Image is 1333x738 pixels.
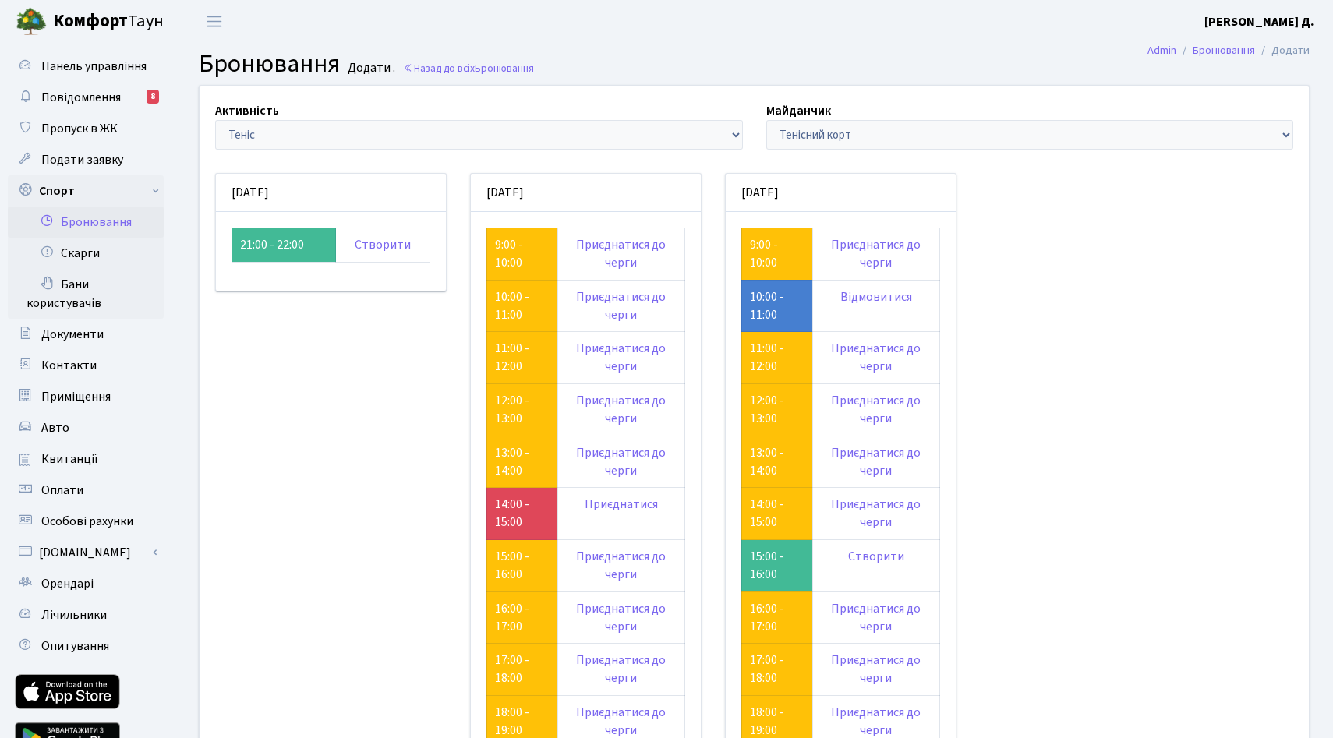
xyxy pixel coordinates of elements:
[8,82,164,113] a: Повідомлення8
[495,600,529,635] a: 16:00 - 17:00
[215,101,279,120] label: Активність
[41,637,109,655] span: Опитування
[8,537,164,568] a: [DOMAIN_NAME]
[8,506,164,537] a: Особові рахунки
[41,58,147,75] span: Панель управління
[41,357,97,374] span: Контакти
[8,412,164,443] a: Авто
[750,496,784,531] a: 14:00 - 15:00
[147,90,159,104] div: 8
[766,101,831,120] label: Майданчик
[8,568,164,599] a: Орендарі
[8,475,164,506] a: Оплати
[8,51,164,82] a: Панель управління
[840,288,912,305] a: Відмовитися
[750,444,784,479] a: 13:00 - 14:00
[1204,13,1314,30] b: [PERSON_NAME] Д.
[750,340,784,375] a: 11:00 - 12:00
[1193,42,1255,58] a: Бронювання
[495,340,529,375] a: 11:00 - 12:00
[741,540,812,592] td: 15:00 - 16:00
[576,651,666,687] a: Приєднатися до черги
[53,9,164,35] span: Таун
[41,326,104,343] span: Документи
[195,9,234,34] button: Переключити навігацію
[576,236,666,271] a: Приєднатися до черги
[848,548,904,565] a: Створити
[41,513,133,530] span: Особові рахунки
[8,599,164,630] a: Лічильники
[750,651,784,687] a: 17:00 - 18:00
[1124,34,1333,67] nav: breadcrumb
[831,651,921,687] a: Приєднатися до черги
[495,651,529,687] a: 17:00 - 18:00
[726,174,956,212] div: [DATE]
[8,381,164,412] a: Приміщення
[1204,12,1314,31] a: [PERSON_NAME] Д.
[41,606,107,623] span: Лічильники
[41,482,83,499] span: Оплати
[495,236,523,271] a: 9:00 - 10:00
[471,174,701,212] div: [DATE]
[495,496,529,531] a: 14:00 - 15:00
[831,496,921,531] a: Приєднатися до черги
[41,575,94,592] span: Орендарі
[216,174,446,212] div: [DATE]
[8,144,164,175] a: Подати заявку
[41,89,121,106] span: Повідомлення
[8,175,164,207] a: Спорт
[576,392,666,427] a: Приєднатися до черги
[8,630,164,662] a: Опитування
[576,444,666,479] a: Приєднатися до черги
[576,548,666,583] a: Приєднатися до черги
[576,600,666,635] a: Приєднатися до черги
[8,319,164,350] a: Документи
[345,61,395,76] small: Додати .
[495,444,529,479] a: 13:00 - 14:00
[403,61,534,76] a: Назад до всіхБронювання
[475,61,534,76] span: Бронювання
[8,238,164,269] a: Скарги
[495,288,529,323] a: 10:00 - 11:00
[750,288,784,323] a: 10:00 - 11:00
[41,388,111,405] span: Приміщення
[831,392,921,427] a: Приєднатися до черги
[495,548,529,583] a: 15:00 - 16:00
[585,496,658,513] a: Приєднатися
[8,113,164,144] a: Пропуск в ЖК
[576,340,666,375] a: Приєднатися до черги
[831,340,921,375] a: Приєднатися до черги
[831,444,921,479] a: Приєднатися до черги
[41,419,69,436] span: Авто
[8,443,164,475] a: Квитанції
[355,236,411,253] a: Створити
[831,236,921,271] a: Приєднатися до черги
[8,207,164,238] a: Бронювання
[495,392,529,427] a: 12:00 - 13:00
[750,600,784,635] a: 16:00 - 17:00
[41,151,123,168] span: Подати заявку
[750,392,784,427] a: 12:00 - 13:00
[8,350,164,381] a: Контакти
[1147,42,1176,58] a: Admin
[831,600,921,635] a: Приєднатися до черги
[232,228,336,262] td: 21:00 - 22:00
[199,46,340,82] span: Бронювання
[1255,42,1310,59] li: Додати
[8,269,164,319] a: Бани користувачів
[576,288,666,323] a: Приєднатися до черги
[750,236,778,271] a: 9:00 - 10:00
[53,9,128,34] b: Комфорт
[41,120,118,137] span: Пропуск в ЖК
[16,6,47,37] img: logo.png
[41,450,98,468] span: Квитанції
